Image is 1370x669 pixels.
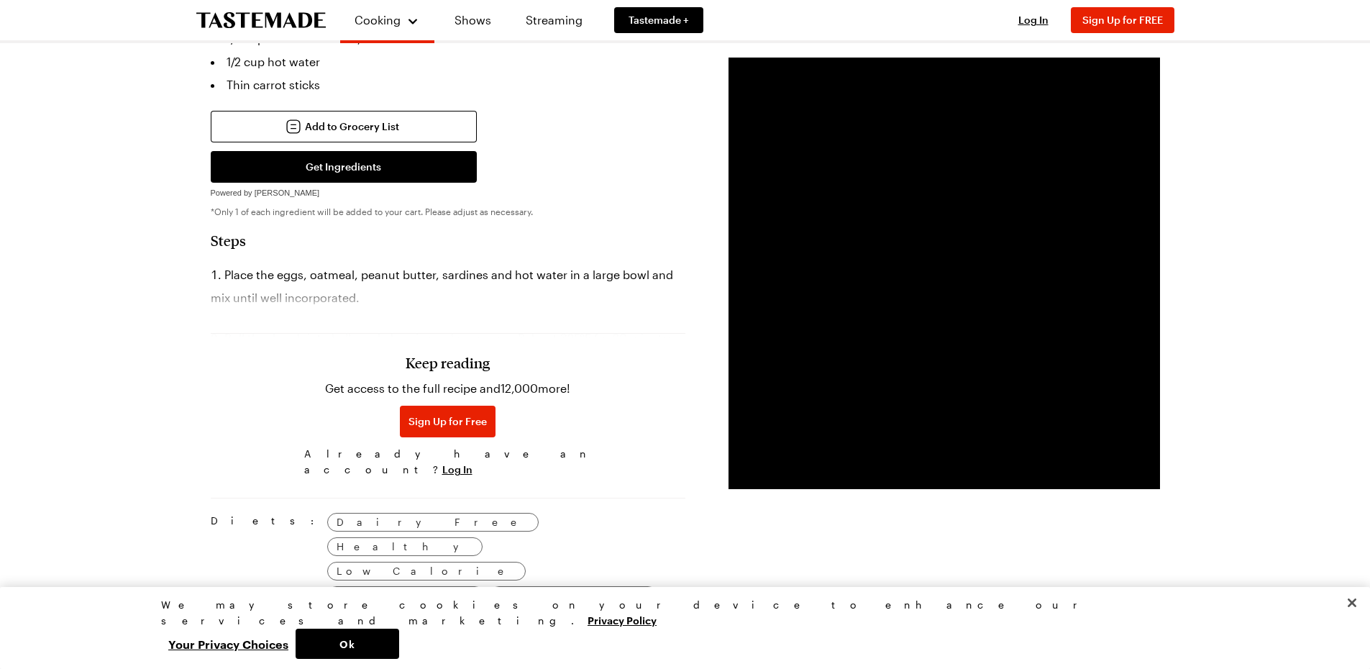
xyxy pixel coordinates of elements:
[211,111,477,142] button: Add to Grocery List
[629,13,689,27] span: Tastemade +
[490,586,657,605] a: Nut Free
[1082,14,1163,26] span: Sign Up for FREE
[337,563,516,579] span: Low Calorie
[211,206,685,217] p: *Only 1 of each ingredient will be added to your cart. Please adjust as necessary.
[305,119,399,134] span: Add to Grocery List
[161,597,1197,659] div: Privacy
[337,514,529,530] span: Dairy Free
[355,6,420,35] button: Cooking
[614,7,703,33] a: Tastemade +
[327,562,526,581] a: Low Calorie
[296,629,399,659] button: Ok
[304,446,592,478] span: Already have an account?
[337,539,473,555] span: Healthy
[211,513,321,629] span: Diets:
[211,263,685,309] li: Place the eggs, oatmeal, peanut butter, sardines and hot water in a large bowl and mix until well...
[729,58,1160,489] video-js: Video Player
[355,13,401,27] span: Cooking
[327,537,483,556] a: Healthy
[327,513,539,532] a: Dairy Free
[161,629,296,659] button: Your Privacy Choices
[196,12,326,29] a: To Tastemade Home Page
[211,188,320,197] span: Powered by [PERSON_NAME]
[325,380,570,397] p: Get access to the full recipe and 12,000 more!
[400,406,496,437] button: Sign Up for Free
[1018,14,1049,26] span: Log In
[161,597,1197,629] div: We may store cookies on your device to enhance our services and marketing.
[211,184,320,198] a: Powered by [PERSON_NAME]
[408,414,487,429] span: Sign Up for Free
[442,463,472,477] button: Log In
[211,232,685,249] h2: Steps
[1071,7,1174,33] button: Sign Up for FREE
[327,586,484,605] a: Low Carb
[211,151,477,183] button: Get Ingredients
[1336,587,1368,619] button: Close
[588,613,657,627] a: More information about your privacy, opens in a new tab
[211,50,685,73] li: 1/2 cup hot water
[1005,13,1062,27] button: Log In
[406,354,490,371] h3: Keep reading
[211,73,685,96] li: Thin carrot sticks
